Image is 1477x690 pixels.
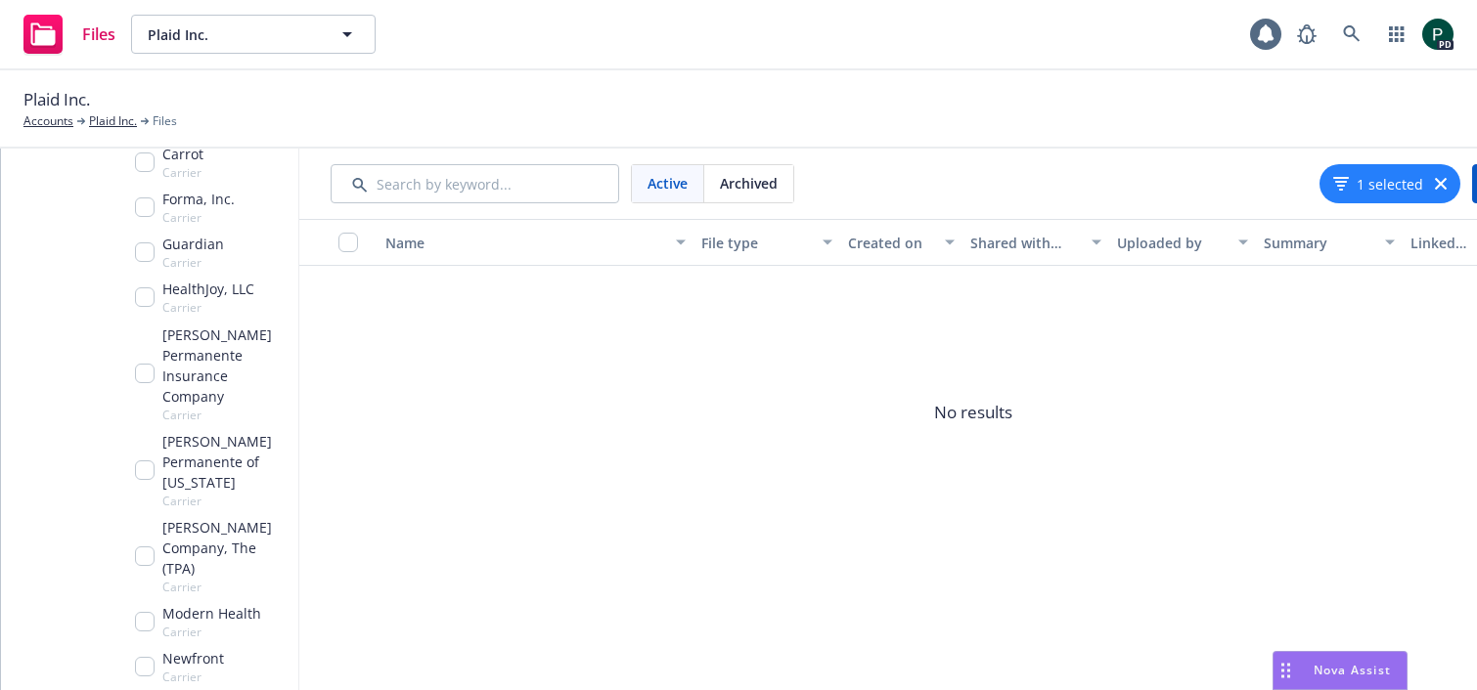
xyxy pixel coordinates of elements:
[701,233,811,253] div: File type
[162,234,224,254] span: Guardian
[694,219,840,266] button: File type
[385,233,664,253] div: Name
[970,233,1080,253] div: Shared with client
[162,324,291,407] span: [PERSON_NAME] Permanente Insurance Company
[1377,15,1416,54] a: Switch app
[23,112,73,130] a: Accounts
[1314,662,1391,678] span: Nova Assist
[962,219,1109,266] button: Shared with client
[162,254,224,271] span: Carrier
[148,24,317,45] span: Plaid Inc.
[1333,174,1423,194] button: 1 selected
[162,648,224,668] span: Newfront
[131,15,376,54] button: Plaid Inc.
[1332,15,1371,54] a: Search
[82,26,115,42] span: Files
[840,219,962,266] button: Created on
[162,431,291,493] span: [PERSON_NAME] Permanente of [US_STATE]
[162,144,203,164] span: Carrot
[1422,19,1454,50] img: photo
[162,189,235,209] span: Forma, Inc.
[331,164,619,203] input: Search by keyword...
[16,7,123,62] a: Files
[153,112,177,130] span: Files
[162,407,291,423] span: Carrier
[1273,651,1408,690] button: Nova Assist
[162,493,291,509] span: Carrier
[1274,652,1298,689] div: Drag to move
[648,173,688,194] span: Active
[162,517,291,579] span: [PERSON_NAME] Company, The (TPA)
[89,112,137,130] a: Plaid Inc.
[162,279,254,299] span: HealthJoy, LLC
[848,233,933,253] div: Created on
[1287,15,1326,54] a: Report a Bug
[378,219,694,266] button: Name
[1264,233,1373,253] div: Summary
[23,87,90,112] span: Plaid Inc.
[162,579,291,595] span: Carrier
[162,209,235,226] span: Carrier
[162,668,224,685] span: Carrier
[1109,219,1256,266] button: Uploaded by
[1256,219,1403,266] button: Summary
[162,164,203,181] span: Carrier
[338,233,358,252] input: Select all
[1117,233,1227,253] div: Uploaded by
[162,299,254,316] span: Carrier
[162,624,261,640] span: Carrier
[162,603,261,624] span: Modern Health
[720,173,778,194] span: Archived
